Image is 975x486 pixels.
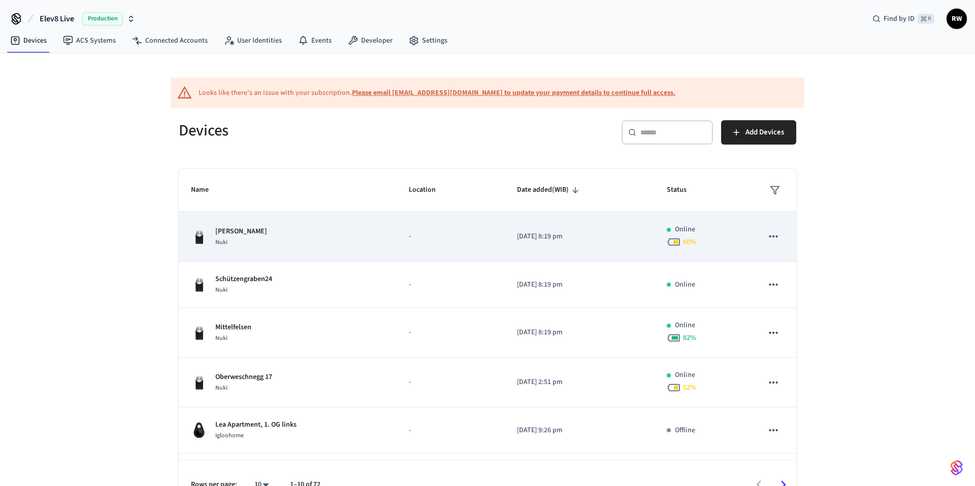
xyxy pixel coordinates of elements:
span: Nuki [215,334,227,342]
p: - [409,377,493,388]
span: Production [82,12,123,25]
p: [DATE] 8:19 pm [517,280,642,290]
span: 60 % [683,237,696,247]
div: Looks like there's an issue with your subscription. [199,88,675,98]
span: Elev8 Live [40,13,74,25]
span: 82 % [683,333,696,343]
a: User Identities [216,31,290,50]
img: igloohome_igke [191,422,207,438]
img: Nuki Smart Lock 3.0 Pro Black, Front [191,325,207,341]
a: Events [290,31,340,50]
span: Nuki [215,286,227,294]
p: Mittelfelsen [215,322,251,333]
p: Online [675,320,695,331]
a: Connected Accounts [124,31,216,50]
a: Settings [401,31,456,50]
span: Nuki [215,238,227,247]
p: [DATE] 8:19 pm [517,231,642,242]
span: Nuki [215,384,227,392]
span: 52 % [683,383,696,393]
span: Find by ID [884,14,915,24]
p: - [409,425,493,436]
span: Add Devices [745,126,784,139]
img: Nuki Smart Lock 3.0 Pro Black, Front [191,229,207,245]
button: RW [947,9,967,29]
div: Find by ID⌘ K [864,10,942,28]
p: Online [675,280,695,290]
p: - [409,280,493,290]
p: [PERSON_NAME] [215,226,267,237]
p: Online [675,224,695,235]
p: Online [675,370,695,380]
span: Name [191,182,222,198]
p: - [409,327,493,338]
img: SeamLogoGradient.69752ec5.svg [951,460,963,476]
span: Date added(WIB) [517,182,582,198]
h5: Devices [179,120,481,141]
img: Nuki Smart Lock 3.0 Pro Black, Front [191,374,207,391]
button: Add Devices [721,120,796,145]
p: Schützengraben24 [215,274,272,285]
a: Please email [EMAIL_ADDRESS][DOMAIN_NAME] to update your payment details to continue full access. [352,88,675,98]
p: Offline [675,425,695,436]
p: [DATE] 2:51 pm [517,377,642,388]
p: - [409,231,493,242]
a: Devices [2,31,55,50]
p: Lea Apartment, 1. OG links [215,420,297,430]
span: Igloohome [215,431,244,440]
img: Nuki Smart Lock 3.0 Pro Black, Front [191,276,207,293]
a: ACS Systems [55,31,124,50]
p: [DATE] 9:26 pm [517,425,642,436]
span: RW [948,10,966,28]
a: Developer [340,31,401,50]
span: ⌘ K [918,14,934,24]
p: [DATE] 8:19 pm [517,327,642,338]
span: Status [667,182,700,198]
p: Oberweschnegg 17 [215,372,272,383]
span: Location [409,182,449,198]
